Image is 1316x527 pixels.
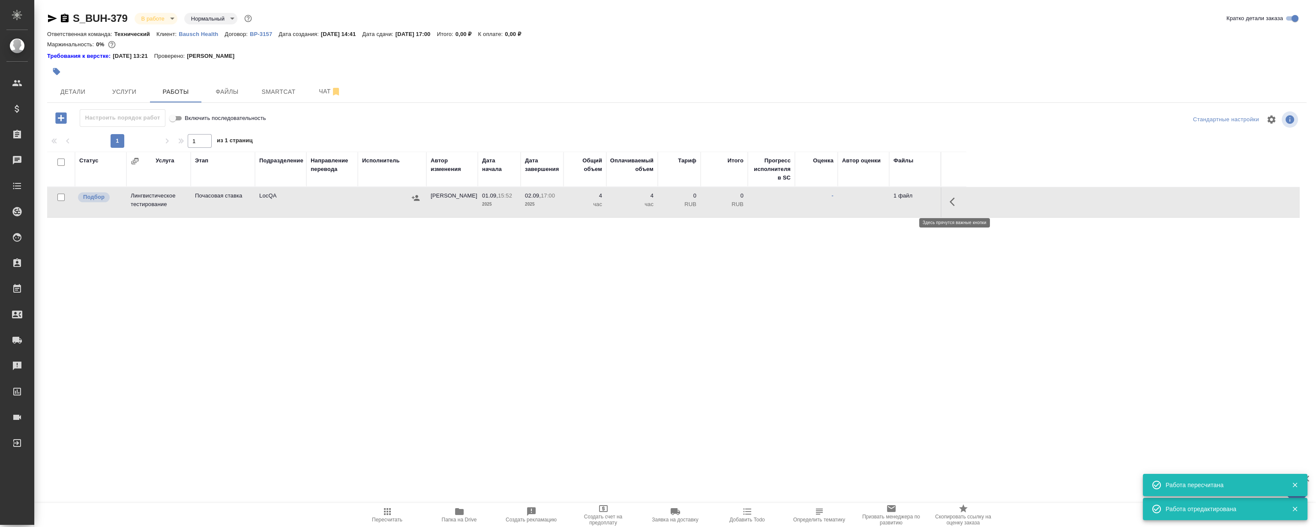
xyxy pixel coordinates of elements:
button: Добавить тэг [47,62,66,81]
p: 0 [662,192,696,200]
p: [PERSON_NAME] [187,52,241,60]
p: 0 [705,192,743,200]
span: Smartcat [258,87,299,97]
a: S_BUH-379 [73,12,128,24]
div: Подразделение [259,156,303,165]
button: В работе [139,15,167,22]
button: Назначить [409,192,422,204]
button: Создать рекламацию [495,503,567,527]
div: Автор оценки [842,156,881,165]
button: Добавить работу [49,109,73,127]
div: Услуга [156,156,174,165]
div: В работе [184,13,237,24]
p: Итого: [437,31,455,37]
div: Этап [195,156,208,165]
p: 0% [96,41,106,48]
button: Закрыть [1286,481,1304,489]
p: 2025 [482,200,516,209]
button: Призвать менеджера по развитию [855,503,927,527]
td: LocQA [255,187,306,217]
p: час [568,200,602,209]
div: split button [1191,113,1261,126]
p: Почасовая ставка [195,192,251,200]
span: Скопировать ссылку на оценку заказа [932,514,994,526]
p: [DATE] 17:00 [396,31,437,37]
button: Папка на Drive [423,503,495,527]
span: Файлы [207,87,248,97]
span: Заявка на доставку [652,517,698,523]
button: Создать счет на предоплату [567,503,639,527]
span: Папка на Drive [442,517,477,523]
svg: Отписаться [331,87,341,97]
span: Услуги [104,87,145,97]
p: [DATE] 14:41 [321,31,363,37]
p: 0,00 ₽ [505,31,528,37]
span: Пересчитать [372,517,402,523]
p: Дата сдачи: [362,31,395,37]
p: 4 [611,192,654,200]
button: Пересчитать [351,503,423,527]
span: Создать рекламацию [506,517,557,523]
p: RUB [662,200,696,209]
div: Работа отредактирована [1166,505,1279,513]
div: Общий объем [568,156,602,174]
p: ВР-3157 [250,31,279,37]
div: Оценка [813,156,833,165]
div: Тариф [678,156,696,165]
span: Определить тематику [793,517,845,523]
div: Файлы [893,156,913,165]
p: 2025 [525,200,559,209]
a: Bausch Health [179,30,225,37]
p: 1 файл [893,192,936,200]
p: Договор: [225,31,250,37]
p: 4 [568,192,602,200]
button: Скопировать ссылку для ЯМессенджера [47,13,57,24]
div: Итого [728,156,743,165]
span: Детали [52,87,93,97]
p: 17:00 [541,192,555,199]
div: Нажми, чтобы открыть папку с инструкцией [47,52,113,60]
button: Закрыть [1286,505,1304,513]
p: К оплате: [478,31,505,37]
div: Исполнитель [362,156,400,165]
p: Дата создания: [279,31,321,37]
span: Призвать менеджера по развитию [860,514,922,526]
p: RUB [705,200,743,209]
span: Кратко детали заказа [1226,14,1283,23]
div: Статус [79,156,99,165]
span: Работы [155,87,196,97]
p: Проверено: [154,52,187,60]
p: [DATE] 13:21 [113,52,154,60]
p: 0,00 ₽ [456,31,478,37]
td: Лингвистическое тестирование [126,187,191,217]
div: Работа пересчитана [1166,481,1279,489]
p: Маржинальность: [47,41,96,48]
div: В работе [135,13,177,24]
button: Заявка на доставку [639,503,711,527]
a: ВР-3157 [250,30,279,37]
button: Добавить Todo [711,503,783,527]
p: Технический [114,31,156,37]
p: 02.09, [525,192,541,199]
p: Ответственная команда: [47,31,114,37]
span: из 1 страниц [217,135,253,148]
div: Направление перевода [311,156,354,174]
span: Настроить таблицу [1261,109,1282,130]
span: Посмотреть информацию [1282,111,1300,128]
p: час [611,200,654,209]
span: Включить последовательность [185,114,266,123]
div: Дата завершения [525,156,559,174]
button: Скопировать ссылку [60,13,70,24]
p: 15:52 [498,192,512,199]
div: Автор изменения [431,156,474,174]
button: Определить тематику [783,503,855,527]
button: Сгруппировать [131,157,139,165]
p: Подбор [83,193,105,201]
p: 01.09, [482,192,498,199]
button: Скопировать ссылку на оценку заказа [927,503,999,527]
a: - [832,192,833,199]
div: Прогресс исполнителя в SC [752,156,791,182]
p: Клиент: [156,31,179,37]
a: Требования к верстке: [47,52,113,60]
div: Можно подбирать исполнителей [77,192,122,203]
